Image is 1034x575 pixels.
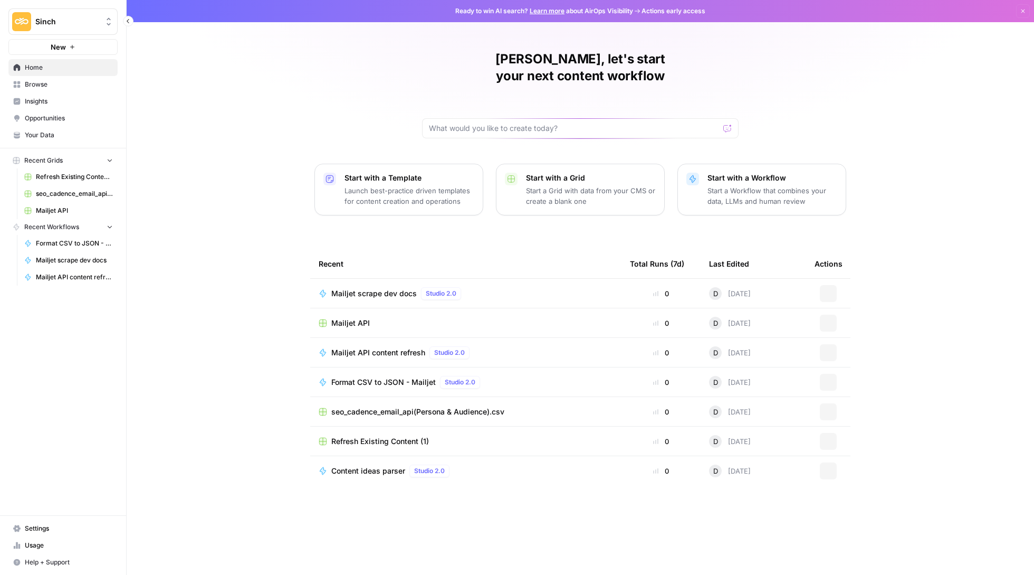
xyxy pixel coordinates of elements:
div: [DATE] [709,317,751,329]
p: Start with a Workflow [707,173,837,183]
div: [DATE] [709,435,751,448]
button: Help + Support [8,554,118,571]
span: D [713,318,718,328]
span: D [713,377,718,388]
span: D [713,407,718,417]
a: Home [8,59,118,76]
a: Mailjet API [319,318,613,328]
a: Browse [8,76,118,93]
a: Insights [8,93,118,110]
span: Studio 2.0 [426,289,456,298]
div: 0 [630,377,692,388]
a: Content ideas parserStudio 2.0 [319,465,613,477]
a: seo_cadence_email_api(Persona & Audience).csv [319,407,613,417]
a: Refresh Existing Content (1) [319,436,613,447]
span: D [713,347,718,358]
span: Studio 2.0 [414,466,445,476]
button: Recent Workflows [8,219,118,235]
span: D [713,466,718,476]
button: Workspace: Sinch [8,8,118,35]
button: Recent Grids [8,153,118,168]
div: [DATE] [709,376,751,389]
div: 0 [630,436,692,447]
button: New [8,39,118,55]
span: Usage [25,541,113,550]
p: Start with a Template [344,173,474,183]
div: 0 [630,288,692,299]
span: Refresh Existing Content (1) [331,436,429,447]
a: Mailjet scrape dev docsStudio 2.0 [319,287,613,300]
span: Help + Support [25,558,113,567]
span: Insights [25,97,113,106]
a: Opportunities [8,110,118,127]
div: Actions [815,249,842,278]
a: Mailjet API content refresh [20,269,118,286]
span: Refresh Existing Content (1) [36,172,113,182]
span: Home [25,63,113,72]
div: [DATE] [709,346,751,359]
a: Mailjet API content refreshStudio 2.0 [319,346,613,359]
span: Mailjet API content refresh [331,347,425,358]
a: Your Data [8,127,118,144]
a: Format CSV to JSON - Mailjet [20,235,118,252]
span: New [51,42,66,52]
input: What would you like to create today? [429,123,719,134]
a: Format CSV to JSON - MailjetStudio 2.0 [319,376,613,389]
span: Your Data [25,130,113,140]
p: Launch best-practice driven templates for content creation and operations [344,185,474,206]
h1: [PERSON_NAME], let's start your next content workflow [422,51,739,84]
div: 0 [630,347,692,358]
div: 0 [630,466,692,476]
p: Start a Workflow that combines your data, LLMs and human review [707,185,837,206]
span: D [713,436,718,447]
a: Usage [8,537,118,554]
button: Start with a GridStart a Grid with data from your CMS or create a blank one [496,164,665,215]
span: Settings [25,524,113,533]
span: Studio 2.0 [445,378,475,387]
div: [DATE] [709,406,751,418]
a: Settings [8,520,118,537]
p: Start a Grid with data from your CMS or create a blank one [526,185,656,206]
span: Mailjet scrape dev docs [36,256,113,265]
img: Sinch Logo [12,12,31,31]
span: Recent Grids [24,156,63,165]
span: Format CSV to JSON - Mailjet [36,239,113,248]
span: Studio 2.0 [434,348,465,357]
div: Total Runs (7d) [630,249,684,278]
span: Actions early access [642,6,705,16]
a: Refresh Existing Content (1) [20,168,118,185]
span: D [713,288,718,299]
p: Start with a Grid [526,173,656,183]
span: Opportunities [25,114,113,123]
span: seo_cadence_email_api(Persona & Audience).csv [36,189,113,199]
span: seo_cadence_email_api(Persona & Audience).csv [331,407,504,417]
div: [DATE] [709,465,751,477]
div: Recent [319,249,613,278]
div: Last Edited [709,249,749,278]
button: Start with a WorkflowStart a Workflow that combines your data, LLMs and human review [677,164,846,215]
span: Mailjet scrape dev docs [331,288,417,299]
button: Start with a TemplateLaunch best-practice driven templates for content creation and operations [314,164,483,215]
span: Mailjet API [36,206,113,215]
span: Ready to win AI search? about AirOps Visibility [455,6,633,16]
a: Mailjet API [20,202,118,219]
a: seo_cadence_email_api(Persona & Audience).csv [20,185,118,202]
span: Browse [25,80,113,89]
a: Mailjet scrape dev docs [20,252,118,269]
a: Learn more [530,7,564,15]
span: Content ideas parser [331,466,405,476]
span: Sinch [35,16,99,27]
span: Mailjet API content refresh [36,272,113,282]
span: Recent Workflows [24,222,79,232]
div: 0 [630,407,692,417]
span: Mailjet API [331,318,370,328]
div: [DATE] [709,287,751,300]
span: Format CSV to JSON - Mailjet [331,377,436,388]
div: 0 [630,318,692,328]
